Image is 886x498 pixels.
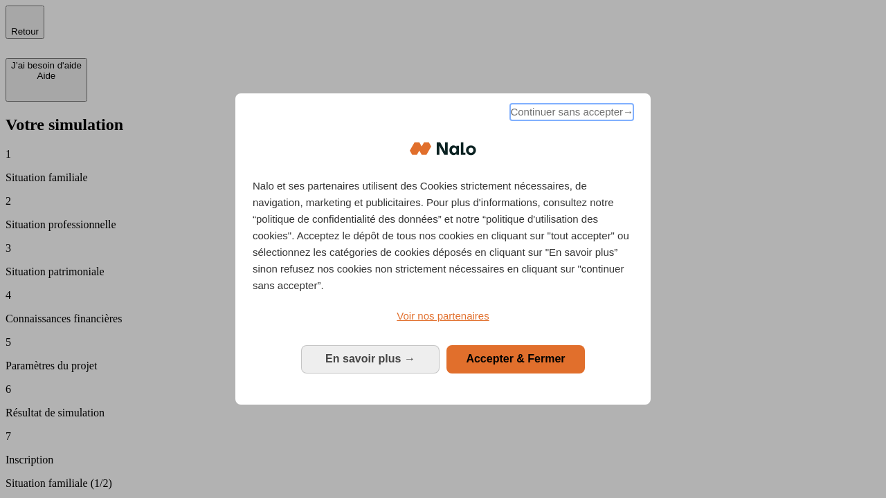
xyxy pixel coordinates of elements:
div: Bienvenue chez Nalo Gestion du consentement [235,93,651,404]
p: Nalo et ses partenaires utilisent des Cookies strictement nécessaires, de navigation, marketing e... [253,178,633,294]
span: Continuer sans accepter→ [510,104,633,120]
img: Logo [410,128,476,169]
span: Voir nos partenaires [397,310,489,322]
a: Voir nos partenaires [253,308,633,324]
button: En savoir plus: Configurer vos consentements [301,345,440,373]
span: Accepter & Fermer [466,353,565,365]
span: En savoir plus → [325,353,415,365]
button: Accepter & Fermer: Accepter notre traitement des données et fermer [446,345,585,373]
